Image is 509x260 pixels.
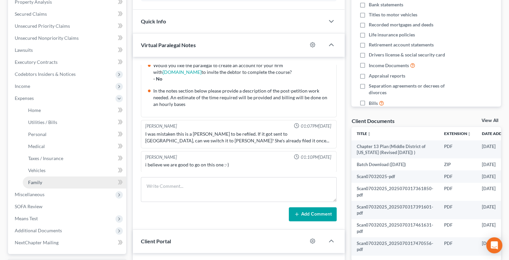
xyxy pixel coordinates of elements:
[141,238,171,244] span: Client Portal
[153,76,332,82] div: - No
[9,237,126,249] a: NextChapter Mailing
[153,88,332,108] div: In the notes section below please provide a description of the post-petition work needed. An esti...
[15,35,79,41] span: Unsecured Nonpriority Claims
[439,183,477,201] td: PDF
[369,31,415,38] span: Life insurance policies
[141,18,166,24] span: Quick Info
[28,119,57,125] span: Utilities / Bills
[28,167,46,173] span: Vehicles
[467,132,471,136] i: unfold_more
[351,117,394,124] div: Client Documents
[482,118,498,123] a: View All
[28,143,45,149] span: Medical
[23,116,126,128] a: Utilities / Bills
[28,107,41,113] span: Home
[351,237,439,256] td: Scan07032025_2025070317470556-pdf
[369,100,378,107] span: Bills
[23,104,126,116] a: Home
[289,207,337,221] button: Add Comment
[15,11,47,17] span: Secured Claims
[369,51,445,58] span: Drivers license & social security card
[23,176,126,188] a: Family
[23,140,126,152] a: Medical
[369,83,458,96] span: Separation agreements or decrees of divorces
[163,69,201,75] a: [DOMAIN_NAME]
[15,23,70,29] span: Unsecured Priority Claims
[145,131,332,144] div: I was mistaken this is a [PERSON_NAME] to be refiled. If it got sent to [GEOGRAPHIC_DATA], can we...
[439,219,477,238] td: PDF
[369,11,417,18] span: Titles to motor vehicles
[369,62,409,69] span: Income Documents
[9,56,126,68] a: Executory Contracts
[15,83,30,89] span: Income
[15,59,58,65] span: Executory Contracts
[486,237,502,253] div: Open Intercom Messenger
[28,179,42,185] span: Family
[357,131,371,136] a: Titleunfold_more
[145,154,177,160] div: [PERSON_NAME]
[369,73,405,79] span: Appraisal reports
[23,152,126,164] a: Taxes / Insurance
[15,191,45,197] span: Miscellaneous
[15,216,38,221] span: Means Test
[153,62,332,76] div: Would you like the paralegal to create an account for your firm with to invite the debtor to comp...
[369,21,433,28] span: Recorded mortgages and deeds
[23,164,126,176] a: Vehicles
[9,20,126,32] a: Unsecured Priority Claims
[9,44,126,56] a: Lawsuits
[145,161,332,168] div: i believe we are good to go on this one :-)
[351,201,439,219] td: Scan07032025_2025070317391601-pdf
[301,123,331,129] span: 01:07PM[DATE]
[9,32,126,44] a: Unsecured Nonpriority Claims
[351,219,439,238] td: Scan07032025_2025070317461631-pdf
[439,140,477,159] td: PDF
[15,204,43,209] span: SOFA Review
[141,42,196,48] span: Virtual Paralegal Notes
[351,170,439,182] td: Scan07032025-pdf
[439,201,477,219] td: PDF
[439,237,477,256] td: PDF
[444,131,471,136] a: Extensionunfold_more
[15,71,76,77] span: Codebtors Insiders & Notices
[351,183,439,201] td: Scan07032025_2025070317361850-pdf
[15,95,34,101] span: Expenses
[28,131,47,137] span: Personal
[439,170,477,182] td: PDF
[369,41,434,48] span: Retirement account statements
[15,228,62,233] span: Additional Documents
[15,240,59,245] span: NextChapter Mailing
[23,128,126,140] a: Personal
[15,47,33,53] span: Lawsuits
[9,201,126,213] a: SOFA Review
[28,155,63,161] span: Taxes / Insurance
[9,8,126,20] a: Secured Claims
[439,158,477,170] td: ZIP
[351,158,439,170] td: Batch Download ([DATE])
[301,154,331,160] span: 01:10PM[DATE]
[369,1,403,8] span: Bank statements
[145,123,177,129] div: [PERSON_NAME]
[367,132,371,136] i: unfold_more
[351,140,439,159] td: Chapter 13 Plan (Middle District of [US_STATE] (Revised [DATE]) )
